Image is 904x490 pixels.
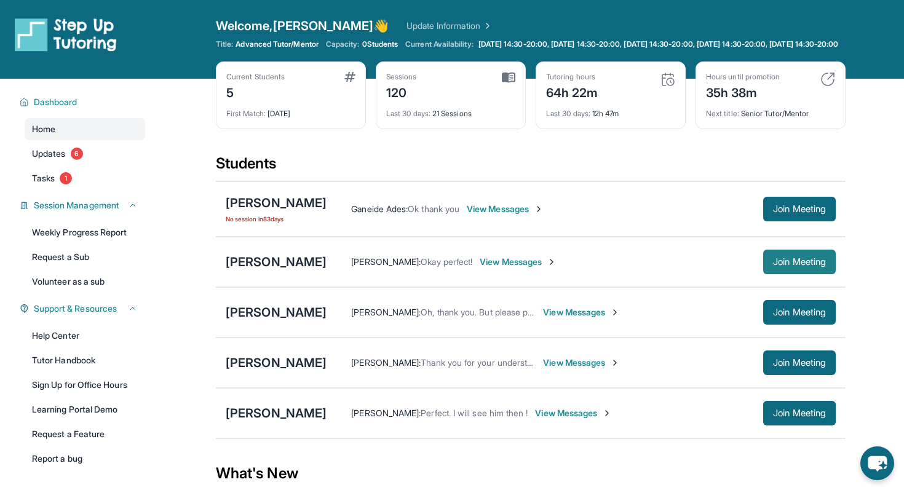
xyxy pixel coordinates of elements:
div: [PERSON_NAME] [226,405,327,422]
a: Weekly Progress Report [25,221,145,243]
span: Okay perfect! [421,256,472,267]
span: Session Management [34,199,119,211]
span: Join Meeting [773,409,826,417]
button: chat-button [860,446,894,480]
button: Session Management [29,199,138,211]
span: 1 [60,172,72,184]
div: [PERSON_NAME] [226,253,327,271]
div: Sessions [386,72,417,82]
a: Report a bug [25,448,145,470]
span: View Messages [543,357,620,369]
span: Support & Resources [34,302,117,315]
img: card [502,72,515,83]
div: Current Students [226,72,285,82]
img: card [344,72,355,82]
div: Students [216,154,846,181]
span: First Match : [226,109,266,118]
img: logo [15,17,117,52]
div: [PERSON_NAME] [226,354,327,371]
div: 64h 22m [546,82,598,101]
span: Dashboard [34,96,77,108]
a: Volunteer as a sub [25,271,145,293]
span: View Messages [480,256,557,268]
a: Updates6 [25,143,145,165]
span: Join Meeting [773,205,826,213]
div: [DATE] [226,101,355,119]
img: Chevron Right [480,20,493,32]
span: Updates [32,148,66,160]
span: View Messages [543,306,620,318]
span: 0 Students [362,39,398,49]
div: 35h 38m [706,82,780,101]
div: Tutoring hours [546,72,598,82]
span: [PERSON_NAME] : [351,307,421,317]
span: [PERSON_NAME] : [351,408,421,418]
img: Chevron-Right [534,204,544,214]
a: [DATE] 14:30-20:00, [DATE] 14:30-20:00, [DATE] 14:30-20:00, [DATE] 14:30-20:00, [DATE] 14:30-20:00 [476,39,841,49]
span: Oh, thank you. But please pay attention to the fact that she'll be unavailable [DATE][DATE] [421,307,766,317]
div: 120 [386,82,417,101]
img: Chevron-Right [547,257,557,267]
img: Chevron-Right [610,358,620,368]
span: Join Meeting [773,258,826,266]
span: Last 30 days : [546,109,590,118]
span: No session in 83 days [226,214,327,224]
span: 6 [71,148,83,160]
a: Sign Up for Office Hours [25,374,145,396]
span: [DATE] 14:30-20:00, [DATE] 14:30-20:00, [DATE] 14:30-20:00, [DATE] 14:30-20:00, [DATE] 14:30-20:00 [478,39,839,49]
span: Next title : [706,109,739,118]
button: Join Meeting [763,300,836,325]
span: Home [32,123,55,135]
div: [PERSON_NAME] [226,304,327,321]
span: [PERSON_NAME] : [351,256,421,267]
span: [PERSON_NAME] : [351,357,421,368]
span: Last 30 days : [386,109,430,118]
span: View Messages [535,407,612,419]
button: Join Meeting [763,250,836,274]
a: Help Center [25,325,145,347]
span: Welcome, [PERSON_NAME] 👋 [216,17,389,34]
span: Title: [216,39,233,49]
a: Update Information [406,20,493,32]
div: Senior Tutor/Mentor [706,101,835,119]
div: [PERSON_NAME] [226,194,327,211]
span: Current Availability: [405,39,473,49]
div: Hours until promotion [706,72,780,82]
a: Home [25,118,145,140]
button: Dashboard [29,96,138,108]
div: 5 [226,82,285,101]
img: Chevron-Right [610,307,620,317]
div: 12h 47m [546,101,675,119]
a: Request a Feature [25,423,145,445]
span: Perfect. I will see him then ! [421,408,528,418]
span: Join Meeting [773,359,826,366]
button: Join Meeting [763,197,836,221]
span: Thank you for your understanding! [421,357,555,368]
div: 21 Sessions [386,101,515,119]
button: Support & Resources [29,302,138,315]
span: Ok thank you [408,204,459,214]
button: Join Meeting [763,350,836,375]
span: View Messages [467,203,544,215]
a: Request a Sub [25,246,145,268]
span: Join Meeting [773,309,826,316]
img: card [820,72,835,87]
a: Tasks1 [25,167,145,189]
img: Chevron-Right [602,408,612,418]
a: Learning Portal Demo [25,398,145,421]
img: card [660,72,675,87]
span: Tasks [32,172,55,184]
span: Ganeide Ades : [351,204,408,214]
button: Join Meeting [763,401,836,425]
a: Tutor Handbook [25,349,145,371]
span: Capacity: [326,39,360,49]
span: Advanced Tutor/Mentor [236,39,318,49]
